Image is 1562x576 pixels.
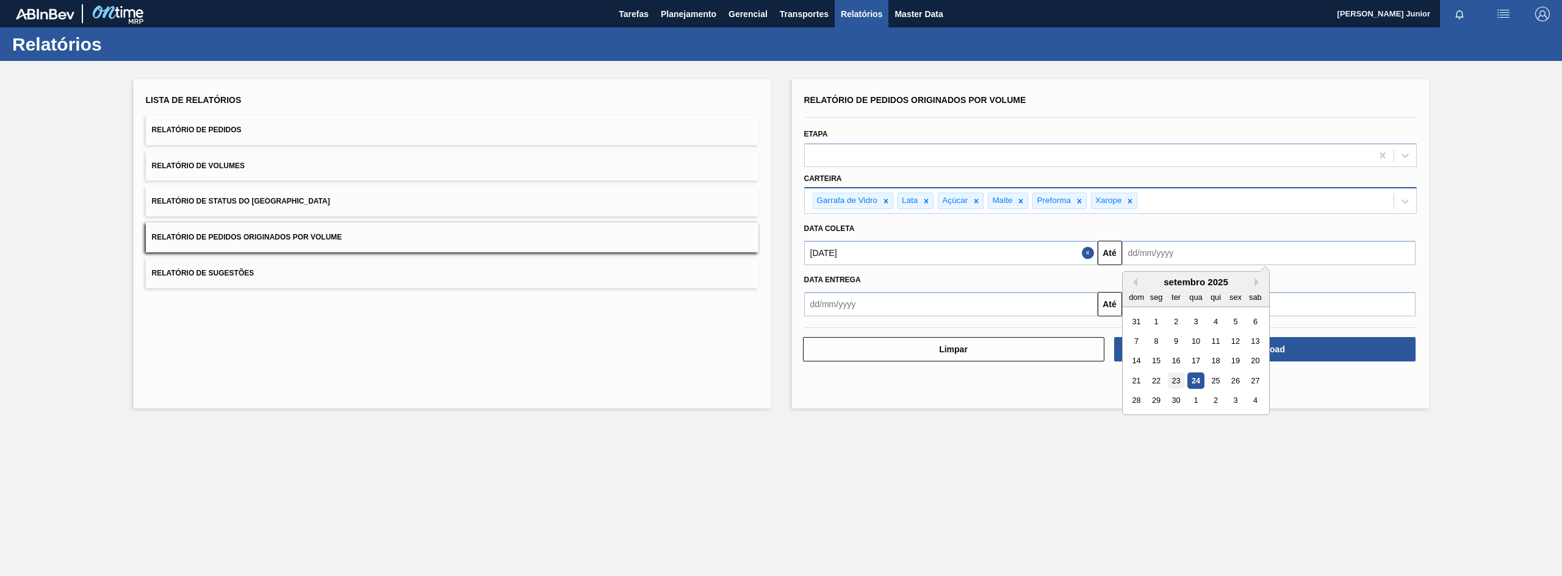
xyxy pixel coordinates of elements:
[1082,241,1098,265] button: Close
[1207,353,1223,369] div: Choose quinta-feira, 18 de setembro de 2025
[1123,277,1269,287] div: setembro 2025
[1247,313,1263,330] div: Choose sábado, 6 de setembro de 2025
[1496,7,1511,21] img: userActions
[1207,393,1223,409] div: Choose quinta-feira, 2 de outubro de 2025
[1227,353,1243,369] div: Choose sexta-feira, 19 de setembro de 2025
[1167,353,1184,369] div: Choose terça-feira, 16 de setembro de 2025
[1167,393,1184,409] div: Choose terça-feira, 30 de setembro de 2025
[146,95,242,105] span: Lista de Relatórios
[1148,372,1164,389] div: Choose segunda-feira, 22 de setembro de 2025
[1128,333,1145,349] div: Choose domingo, 7 de setembro de 2025
[1128,313,1145,330] div: Choose domingo, 31 de agosto de 2025
[1128,393,1145,409] div: Choose domingo, 28 de setembro de 2025
[1148,353,1164,369] div: Choose segunda-feira, 15 de setembro de 2025
[16,9,74,20] img: TNhmsLtSVTkK8tSr43FrP2fwEKptu5GPRR3wAAAABJRU5ErkJggg==
[1148,313,1164,330] div: Choose segunda-feira, 1 de setembro de 2025
[146,151,758,181] button: Relatório de Volumes
[1098,292,1122,316] button: Até
[1207,372,1223,389] div: Choose quinta-feira, 25 de setembro de 2025
[804,292,1098,316] input: dd/mm/yyyy
[1187,333,1204,349] div: Choose quarta-feira, 10 de setembro de 2025
[1227,393,1243,409] div: Choose sexta-feira, 3 de outubro de 2025
[804,95,1026,105] span: Relatório de Pedidos Originados por Volume
[804,241,1098,265] input: dd/mm/yyyy
[1129,278,1137,286] button: Previous Month
[12,37,229,51] h1: Relatórios
[1247,353,1263,369] div: Choose sábado, 20 de setembro de 2025
[1440,5,1479,23] button: Notificações
[1535,7,1550,21] img: Logout
[1128,353,1145,369] div: Choose domingo, 14 de setembro de 2025
[729,7,768,21] span: Gerencial
[1187,393,1204,409] div: Choose quarta-feira, 1 de outubro de 2025
[1187,353,1204,369] div: Choose quarta-feira, 17 de setembro de 2025
[152,162,245,170] span: Relatório de Volumes
[1128,289,1145,305] div: dom
[841,7,882,21] span: Relatórios
[152,197,330,205] span: Relatório de Status do [GEOGRAPHIC_DATA]
[1247,333,1263,349] div: Choose sábado, 13 de setembro de 2025
[804,174,842,183] label: Carteira
[1254,278,1263,286] button: Next Month
[619,7,649,21] span: Tarefas
[1126,311,1265,410] div: month 2025-09
[152,269,254,277] span: Relatório de Sugestões
[1207,313,1223,330] div: Choose quinta-feira, 4 de setembro de 2025
[780,7,829,21] span: Transportes
[1114,337,1416,361] button: Download
[813,193,880,208] div: Garrafa de Vidro
[1092,193,1124,208] div: Xarope
[1247,372,1263,389] div: Choose sábado, 27 de setembro de 2025
[1148,289,1164,305] div: seg
[988,193,1014,208] div: Malte
[1148,393,1164,409] div: Choose segunda-feira, 29 de setembro de 2025
[1167,313,1184,330] div: Choose terça-feira, 2 de setembro de 2025
[146,187,758,216] button: Relatório de Status do [GEOGRAPHIC_DATA]
[804,224,855,233] span: Data coleta
[898,193,920,208] div: Lata
[1167,333,1184,349] div: Choose terça-feira, 9 de setembro de 2025
[804,130,828,138] label: Etapa
[1033,193,1073,208] div: Preforma
[1187,289,1204,305] div: qua
[146,115,758,145] button: Relatório de Pedidos
[1207,333,1223,349] div: Choose quinta-feira, 11 de setembro de 2025
[1167,289,1184,305] div: ter
[1227,313,1243,330] div: Choose sexta-feira, 5 de setembro de 2025
[1247,393,1263,409] div: Choose sábado, 4 de outubro de 2025
[804,276,861,284] span: Data entrega
[1098,241,1122,265] button: Até
[1187,372,1204,389] div: Choose quarta-feira, 24 de setembro de 2025
[1128,372,1145,389] div: Choose domingo, 21 de setembro de 2025
[1227,289,1243,305] div: sex
[1227,333,1243,349] div: Choose sexta-feira, 12 de setembro de 2025
[661,7,716,21] span: Planejamento
[1148,333,1164,349] div: Choose segunda-feira, 8 de setembro de 2025
[1122,241,1416,265] input: dd/mm/yyyy
[1207,289,1223,305] div: qui
[1187,313,1204,330] div: Choose quarta-feira, 3 de setembro de 2025
[938,193,970,208] div: Açúcar
[803,337,1104,361] button: Limpar
[1247,289,1263,305] div: sab
[152,126,242,134] span: Relatório de Pedidos
[1227,372,1243,389] div: Choose sexta-feira, 26 de setembro de 2025
[1167,372,1184,389] div: Choose terça-feira, 23 de setembro de 2025
[894,7,943,21] span: Master Data
[152,233,342,241] span: Relatório de Pedidos Originados por Volume
[146,258,758,288] button: Relatório de Sugestões
[146,222,758,252] button: Relatório de Pedidos Originados por Volume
